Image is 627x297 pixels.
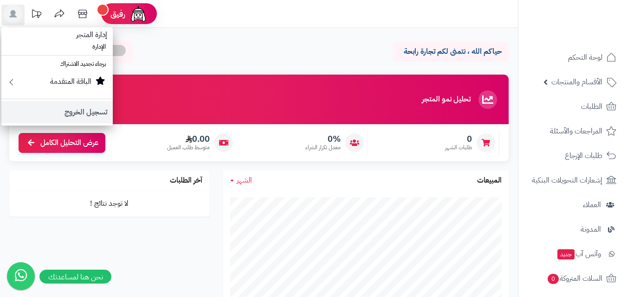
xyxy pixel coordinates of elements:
a: السلات المتروكة0 [524,267,621,290]
a: العملاء [524,194,621,216]
h3: تحليل نمو المتجر [422,95,471,104]
span: 0% [305,134,341,144]
a: تحديثات المنصة [25,5,48,25]
a: الشهر [230,175,252,186]
span: إشعارات التحويلات البنكية [532,174,602,187]
a: طلبات الإرجاع [524,145,621,167]
td: لا توجد نتائج ! [9,191,209,216]
a: وآتس آبجديد [524,243,621,265]
span: معدل تكرار الشراء [305,144,341,152]
a: المدونة [524,218,621,240]
a: إشعارات التحويلات البنكية [524,169,621,191]
span: المراجعات والأسئلة [550,125,602,138]
span: إدارة المتجر [71,24,113,46]
img: ai-face.png [129,5,148,23]
p: حياكم الله ، نتمنى لكم تجارة رابحة [400,46,502,57]
span: المدونة [581,223,601,236]
span: عرض التحليل الكامل [40,138,98,148]
span: الأقسام والمنتجات [551,76,602,88]
span: الطلبات [581,100,602,113]
h3: آخر الطلبات [170,177,202,185]
span: السلات المتروكة [547,272,602,285]
a: عرض التحليل الكامل [19,133,105,153]
span: لوحة التحكم [568,51,602,64]
span: 0.00 [167,134,210,144]
li: الإدارة [1,40,113,54]
span: طلبات الشهر [445,144,472,152]
span: طلبات الإرجاع [565,149,602,162]
span: رفيق [110,8,125,19]
span: العملاء [583,198,601,211]
span: 0 [548,274,559,284]
li: برجاء تجديد الاشتراك [1,57,113,71]
a: الطلبات [524,95,621,118]
span: متوسط طلب العميل [167,144,210,152]
span: وآتس آب [556,247,601,260]
a: الباقة المتقدمة [1,71,113,97]
a: تسجيل الخروج [1,101,113,123]
span: 0 [445,134,472,144]
a: المراجعات والأسئلة [524,120,621,142]
span: جديد [557,249,575,259]
span: الشهر [237,175,252,186]
a: لوحة التحكم [524,46,621,69]
small: الباقة المتقدمة [50,76,91,87]
h3: المبيعات [477,177,502,185]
